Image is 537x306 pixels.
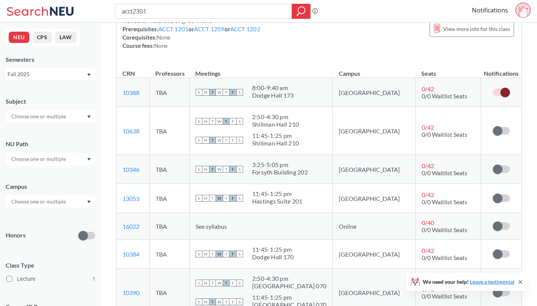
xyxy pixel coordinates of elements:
th: Notifications [481,62,521,78]
span: F [229,137,236,144]
div: 11:45 - 1:25 pm [252,294,326,301]
div: Forsyth Building 202 [252,168,308,176]
svg: Dropdown arrow [87,200,91,203]
span: 0/0 Waitlist Seats [422,169,467,176]
a: 10390 [122,289,139,296]
span: F [229,166,236,173]
div: Hastings Suite 201 [252,197,303,205]
span: See syllabus [196,223,227,230]
span: M [202,166,209,173]
div: 3:25 - 5:05 pm [252,161,308,168]
div: Subject [6,97,95,106]
span: M [202,298,209,305]
td: TBA [149,78,189,107]
div: Semesters [6,55,95,64]
td: Online [333,213,416,240]
div: Fall 2025 [8,70,86,78]
td: TBA [149,213,189,240]
span: F [229,298,236,305]
span: T [223,251,229,257]
span: M [202,251,209,257]
svg: Dropdown arrow [87,115,91,118]
div: 2:50 - 4:30 pm [252,275,326,282]
span: 0/0 Waitlist Seats [422,198,467,205]
span: F [229,280,236,286]
div: 11:45 - 1:25 pm [252,132,299,139]
div: Campus [6,182,95,191]
div: 2:50 - 4:30 pm [252,113,299,121]
span: S [196,298,202,305]
button: LAW [55,32,76,43]
span: S [236,251,243,257]
span: View more info for this class [443,24,510,34]
div: Dropdown arrow [6,195,95,208]
a: ACCT 1209 [194,26,224,32]
span: T [209,166,216,173]
span: 0/0 Waitlist Seats [422,292,467,300]
input: Choose one or multiple [8,112,71,121]
span: T [223,118,229,125]
span: T [223,89,229,96]
span: 0/0 Waitlist Seats [422,131,467,138]
div: Dodge Hall 170 [252,253,294,261]
span: 0 / 42 [422,124,434,131]
span: S [236,118,243,125]
span: S [236,298,243,305]
span: 0 / 42 [422,191,434,198]
div: NU Path [6,140,95,148]
th: Meetings [189,62,332,78]
span: T [209,89,216,96]
div: Shillman Hall 210 [252,139,299,147]
span: T [223,166,229,173]
span: S [196,280,202,286]
span: T [209,298,216,305]
a: 10388 [122,89,139,96]
span: T [223,280,229,286]
td: TBA [149,155,189,184]
span: T [223,298,229,305]
a: 13053 [122,195,139,202]
span: F [229,251,236,257]
td: TBA [149,107,189,155]
th: Professors [149,62,189,78]
td: [GEOGRAPHIC_DATA] [333,78,416,107]
div: 11:45 - 1:25 pm [252,246,294,253]
span: T [223,137,229,144]
td: [GEOGRAPHIC_DATA] [333,107,416,155]
span: F [229,118,236,125]
span: F [229,89,236,96]
td: TBA [149,184,189,213]
input: Class, professor, course number, "phrase" [121,5,286,18]
div: [GEOGRAPHIC_DATA] 070 [252,282,326,290]
span: S [236,89,243,96]
td: [GEOGRAPHIC_DATA] [333,184,416,213]
a: 10346 [122,166,139,173]
div: 8:00 - 9:40 am [252,84,294,92]
div: magnifying glass [292,4,311,19]
span: W [216,298,223,305]
div: Fall 2025Dropdown arrow [6,68,95,80]
span: 0 / 42 [422,85,434,92]
svg: Dropdown arrow [87,73,91,76]
a: Leave a testimonial [470,278,514,285]
span: S [236,195,243,202]
div: CRN [122,69,135,78]
div: Dodge Hall 173 [252,92,294,99]
span: 0/0 Waitlist Seats [422,92,467,99]
span: S [236,280,243,286]
span: 1 [92,275,95,283]
span: M [202,89,209,96]
span: W [216,137,223,144]
span: 0 / 40 [422,219,434,226]
span: S [196,166,202,173]
span: M [202,118,209,125]
div: 11:45 - 1:25 pm [252,190,303,197]
span: W [216,118,223,125]
a: 16022 [122,223,139,230]
a: 10638 [122,127,139,135]
a: 10384 [122,251,139,258]
div: Dropdown arrow [6,110,95,123]
a: ACCT 1201 [158,26,188,32]
span: We need your help! [423,279,514,285]
span: None [157,34,170,41]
